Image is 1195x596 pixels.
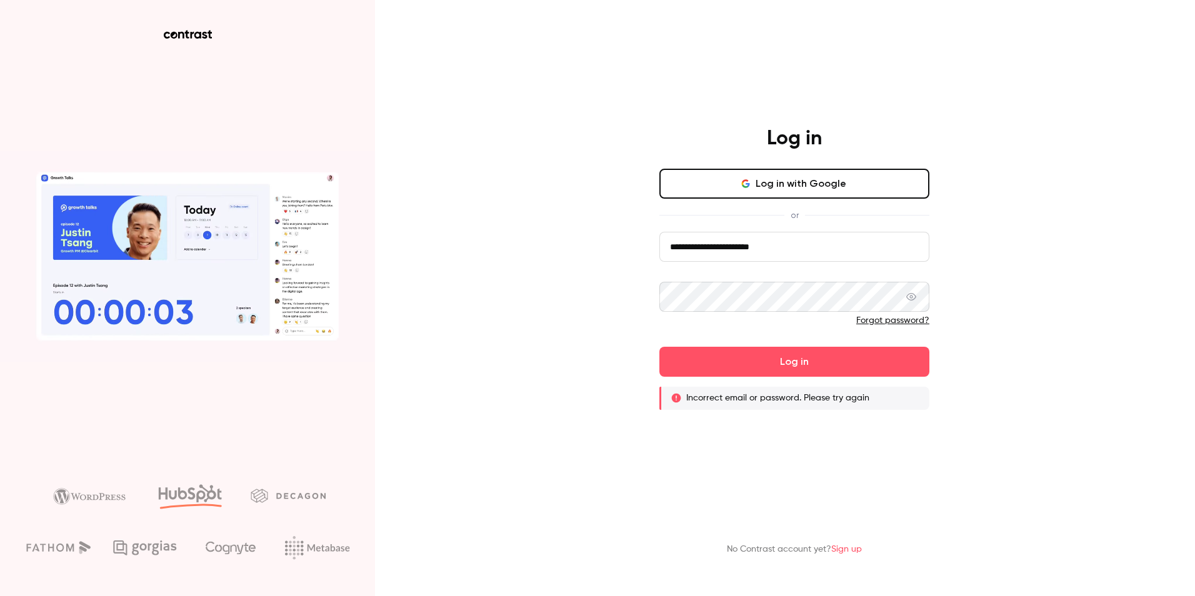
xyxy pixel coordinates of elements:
p: No Contrast account yet? [727,543,862,556]
p: Incorrect email or password. Please try again [686,392,869,404]
a: Sign up [831,545,862,554]
button: Log in [659,347,929,377]
a: Forgot password? [856,316,929,325]
img: decagon [251,489,326,502]
button: Log in with Google [659,169,929,199]
span: or [784,209,805,222]
h4: Log in [767,126,822,151]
